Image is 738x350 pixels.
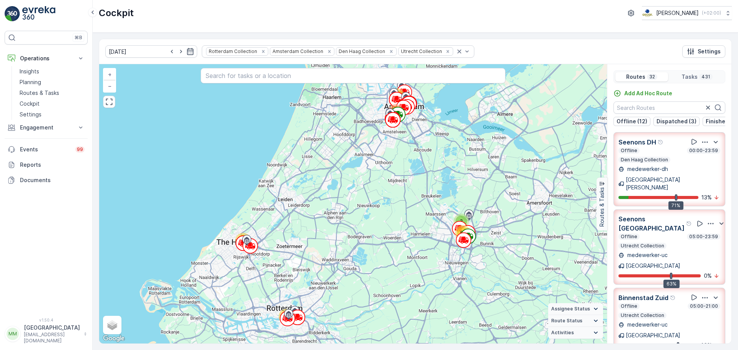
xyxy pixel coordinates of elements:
p: medewerker-dh [626,165,668,173]
span: − [108,83,112,89]
a: Settings [17,109,88,120]
p: Utrecht Collection [620,312,665,318]
p: Seenons [GEOGRAPHIC_DATA] [618,214,685,233]
p: 13 % [701,194,712,201]
p: Settings [20,111,42,118]
p: 05:00-21:00 [689,303,719,309]
button: [PERSON_NAME](+02:00) [642,6,732,20]
button: Offline (12) [613,117,650,126]
div: 71% [668,201,683,210]
div: Remove Amsterdam Collection [325,48,334,55]
p: [EMAIL_ADDRESS][DOMAIN_NAME] [24,332,80,344]
p: Add Ad Hoc Route [624,90,672,97]
p: Offline [620,303,638,309]
p: Planning [20,78,41,86]
span: Assignee Status [551,306,590,312]
img: basis-logo_rgb2x.png [642,9,653,17]
a: Insights [17,66,88,77]
p: 0 % [704,272,712,280]
p: 43 % [700,342,712,349]
button: MM[GEOGRAPHIC_DATA][EMAIL_ADDRESS][DOMAIN_NAME] [5,324,88,344]
div: 73 [279,309,294,324]
p: [PERSON_NAME] [656,9,699,17]
p: Tasks [681,73,698,81]
img: Google [101,333,126,343]
div: 41 [235,233,251,248]
span: 3 [460,218,463,224]
div: Den Haag Collection [336,48,386,55]
div: 154 [388,104,403,119]
summary: Activities [548,327,603,339]
div: Amsterdam Collection [270,48,324,55]
button: Settings [682,45,725,58]
p: 05:00-23:59 [688,234,719,240]
span: Route Status [551,318,582,324]
p: Reports [20,161,85,169]
p: [GEOGRAPHIC_DATA] [24,324,80,332]
p: Cockpit [99,7,134,19]
span: 62 [460,230,466,236]
p: Engagement [20,124,72,131]
p: Routes & Tasks [598,187,606,227]
div: Utrecht Collection [399,48,443,55]
p: Routes [626,73,645,81]
p: Events [20,146,71,153]
summary: Route Status [548,315,603,327]
p: [GEOGRAPHIC_DATA][PERSON_NAME] [626,176,720,191]
span: Activities [551,330,574,336]
a: Add Ad Hoc Route [613,90,672,97]
div: Rotterdam Collection [206,48,258,55]
a: Reports [5,157,88,173]
div: Help Tooltip Icon [686,221,692,227]
p: Settings [698,48,721,55]
p: [GEOGRAPHIC_DATA] [626,332,680,339]
div: Remove Rotterdam Collection [259,48,268,55]
a: Open this area in Google Maps (opens a new window) [101,333,126,343]
p: Binnenstad Zuid [618,293,668,302]
img: logo [5,6,20,22]
summary: Assignee Status [548,303,603,315]
p: Documents [20,176,85,184]
p: Insights [20,68,39,75]
span: + [108,71,111,78]
p: Offline [620,234,638,240]
p: Seenons DH [618,138,656,147]
input: Search for tasks or a location [201,68,505,83]
p: Operations [20,55,72,62]
p: ( +02:00 ) [702,10,721,16]
div: Help Tooltip Icon [658,139,664,145]
span: v 1.50.4 [5,318,88,322]
a: Documents [5,173,88,188]
p: Offline (12) [617,118,647,125]
p: 00:00-23:59 [688,148,719,154]
p: ⌘B [75,35,82,41]
p: medewerker-uc [626,251,668,259]
p: Routes & Tasks [20,89,59,97]
a: Zoom Out [104,80,115,92]
input: dd/mm/yyyy [105,45,197,58]
p: Offline [620,148,638,154]
a: Routes & Tasks [17,88,88,98]
p: 99 [77,146,83,153]
a: Planning [17,77,88,88]
a: Cockpit [17,98,88,109]
p: medewerker-uc [626,321,668,328]
img: logo_light-DOdMpM7g.png [22,6,55,22]
p: Den Haag Collection [620,157,669,163]
p: 431 [701,74,711,80]
p: [GEOGRAPHIC_DATA] [626,262,680,270]
button: Dispatched (3) [653,117,700,126]
a: Events99 [5,142,88,157]
div: 63% [663,280,680,288]
div: MM [7,328,19,340]
button: Operations [5,51,88,66]
div: 3 [454,214,469,229]
p: Utrecht Collection [620,243,665,249]
div: Help Tooltip Icon [670,295,676,301]
a: Layers [104,317,121,333]
p: 32 [648,74,656,80]
p: Dispatched (3) [657,118,696,125]
div: 62 [455,225,470,241]
p: Cockpit [20,100,40,108]
input: Search Routes [613,101,725,114]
